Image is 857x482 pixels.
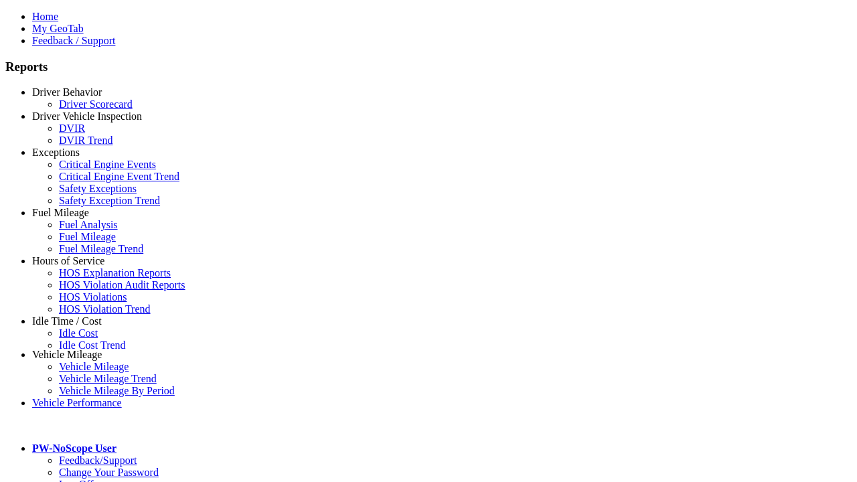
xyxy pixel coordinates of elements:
a: Fuel Mileage [32,207,89,218]
a: Change Your Password [59,467,159,478]
a: Vehicle Mileage Trend [59,373,157,384]
a: PW-NoScope User [32,443,116,454]
a: HOS Violations [59,291,127,303]
a: Safety Exceptions [59,183,137,194]
a: Feedback/Support [59,455,137,466]
a: Driver Scorecard [59,98,133,110]
a: Driver Vehicle Inspection [32,110,142,122]
a: Home [32,11,58,22]
a: Fuel Mileage Trend [59,243,143,254]
h3: Reports [5,60,852,74]
a: Fuel Analysis [59,219,118,230]
a: Feedback / Support [32,35,115,46]
a: My GeoTab [32,23,84,34]
a: HOS Violation Trend [59,303,151,315]
a: Driver Behavior [32,86,102,98]
a: DVIR [59,123,85,134]
a: Critical Engine Event Trend [59,171,179,182]
a: Safety Exception Trend [59,195,160,206]
a: Vehicle Mileage [32,349,102,360]
a: Idle Cost Trend [59,339,126,351]
a: HOS Explanation Reports [59,267,171,278]
a: Fuel Mileage [59,231,116,242]
a: Idle Cost [59,327,98,339]
a: Idle Time / Cost [32,315,102,327]
a: HOS Violation Audit Reports [59,279,185,291]
a: Vehicle Mileage By Period [59,385,175,396]
a: Vehicle Performance [32,397,122,408]
a: Critical Engine Events [59,159,156,170]
a: Hours of Service [32,255,104,266]
a: Exceptions [32,147,80,158]
a: Vehicle Mileage [59,361,129,372]
a: DVIR Trend [59,135,112,146]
